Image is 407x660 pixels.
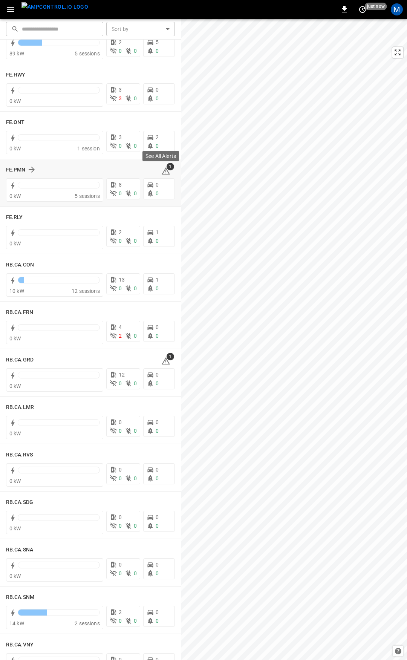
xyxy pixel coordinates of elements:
[119,229,122,235] span: 2
[6,308,33,317] h6: RB.CA.FRN
[145,152,176,160] p: See All Alerts
[9,335,21,341] span: 0 kW
[72,288,100,294] span: 12 sessions
[119,514,122,520] span: 0
[6,71,26,79] h6: FE.HWY
[134,333,137,339] span: 0
[9,383,21,389] span: 0 kW
[134,570,137,576] span: 0
[156,285,159,291] span: 0
[134,48,137,54] span: 0
[21,2,88,12] img: ampcontrol.io logo
[156,143,159,149] span: 0
[119,238,122,244] span: 0
[119,618,122,624] span: 0
[119,380,122,386] span: 0
[119,372,125,378] span: 12
[167,353,174,360] span: 1
[156,95,159,101] span: 0
[156,48,159,54] span: 0
[119,182,122,188] span: 8
[9,478,21,484] span: 0 kW
[119,428,122,434] span: 0
[134,523,137,529] span: 0
[6,261,34,269] h6: RB.CA.CON
[6,498,33,507] h6: RB.CA.SDG
[6,213,23,222] h6: FE.RLY
[6,403,34,412] h6: RB.CA.LMR
[134,428,137,434] span: 0
[6,593,34,602] h6: RB.CA.SNM
[156,562,159,568] span: 0
[119,523,122,529] span: 0
[119,324,122,330] span: 4
[134,380,137,386] span: 0
[156,277,159,283] span: 1
[119,95,122,101] span: 3
[119,285,122,291] span: 0
[156,428,159,434] span: 0
[119,467,122,473] span: 0
[156,182,159,188] span: 0
[119,190,122,196] span: 0
[134,238,137,244] span: 0
[156,190,159,196] span: 0
[156,333,159,339] span: 0
[119,609,122,615] span: 2
[6,356,34,364] h6: RB.CA.GRD
[119,143,122,149] span: 0
[134,285,137,291] span: 0
[119,134,122,140] span: 3
[156,475,159,481] span: 0
[156,39,159,45] span: 5
[156,570,159,576] span: 0
[119,475,122,481] span: 0
[391,3,403,15] div: profile-icon
[77,145,99,152] span: 1 session
[9,193,21,199] span: 0 kW
[9,430,21,436] span: 0 kW
[9,620,24,626] span: 14 kW
[134,143,137,149] span: 0
[6,546,33,554] h6: RB.CA.SNA
[75,620,100,626] span: 2 sessions
[75,51,100,57] span: 5 sessions
[9,288,24,294] span: 10 kW
[156,419,159,425] span: 0
[156,618,159,624] span: 0
[156,467,159,473] span: 0
[134,618,137,624] span: 0
[134,95,137,101] span: 0
[119,39,122,45] span: 2
[75,193,100,199] span: 5 sessions
[156,324,159,330] span: 0
[9,240,21,247] span: 0 kW
[6,451,33,459] h6: RB.CA.RVS
[6,641,34,649] h6: RB.CA.VNY
[9,145,21,152] span: 0 kW
[119,87,122,93] span: 3
[365,3,387,10] span: just now
[119,48,122,54] span: 0
[9,98,21,104] span: 0 kW
[357,3,369,15] button: set refresh interval
[9,573,21,579] span: 0 kW
[6,118,25,127] h6: FE.ONT
[156,609,159,615] span: 0
[156,87,159,93] span: 0
[119,570,122,576] span: 0
[134,475,137,481] span: 0
[167,163,174,170] span: 1
[119,562,122,568] span: 0
[9,51,24,57] span: 89 kW
[156,229,159,235] span: 1
[119,333,122,339] span: 2
[6,166,26,174] h6: FE.PMN
[156,523,159,529] span: 0
[134,190,137,196] span: 0
[9,525,21,531] span: 0 kW
[119,277,125,283] span: 13
[181,19,407,660] canvas: Map
[156,380,159,386] span: 0
[156,238,159,244] span: 0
